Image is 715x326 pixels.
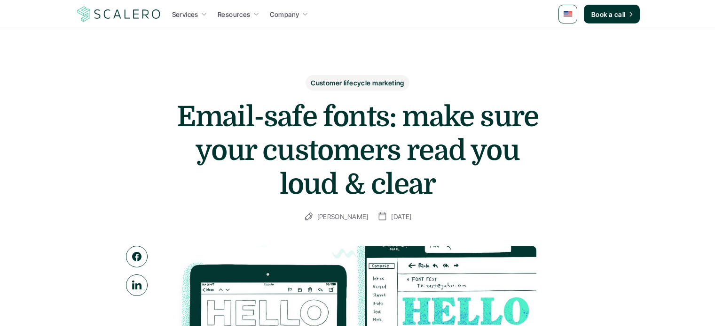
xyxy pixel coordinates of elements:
img: Scalero company logo [76,5,162,23]
p: [PERSON_NAME] [317,211,369,222]
p: [DATE] [391,211,411,222]
a: Book a call [584,5,640,23]
h1: Email-safe fonts: make sure your customers read you loud & clear [170,100,546,201]
p: Book a call [591,9,626,19]
p: Resources [218,9,251,19]
p: Services [172,9,198,19]
p: Company [270,9,299,19]
a: Scalero company logo [76,6,162,23]
p: Customer lifecycle marketing [311,78,404,88]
